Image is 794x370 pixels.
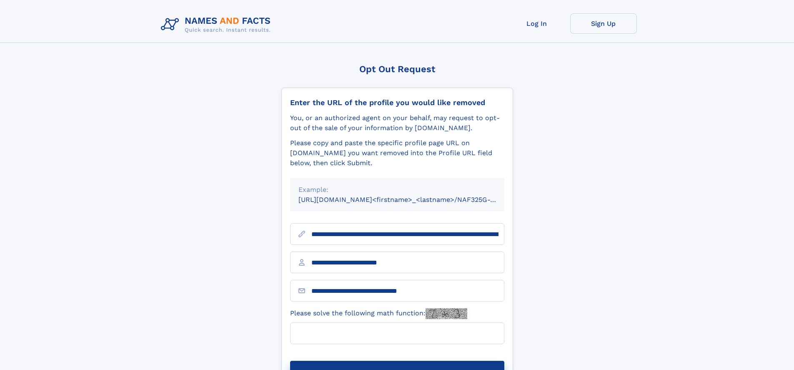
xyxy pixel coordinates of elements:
label: Please solve the following math function: [290,308,467,319]
div: Enter the URL of the profile you would like removed [290,98,504,107]
div: Please copy and paste the specific profile page URL on [DOMAIN_NAME] you want removed into the Pr... [290,138,504,168]
div: Example: [298,185,496,195]
a: Log In [503,13,570,34]
a: Sign Up [570,13,637,34]
div: You, or an authorized agent on your behalf, may request to opt-out of the sale of your informatio... [290,113,504,133]
img: Logo Names and Facts [158,13,278,36]
small: [URL][DOMAIN_NAME]<firstname>_<lastname>/NAF325G-xxxxxxxx [298,196,520,204]
div: Opt Out Request [281,64,513,74]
